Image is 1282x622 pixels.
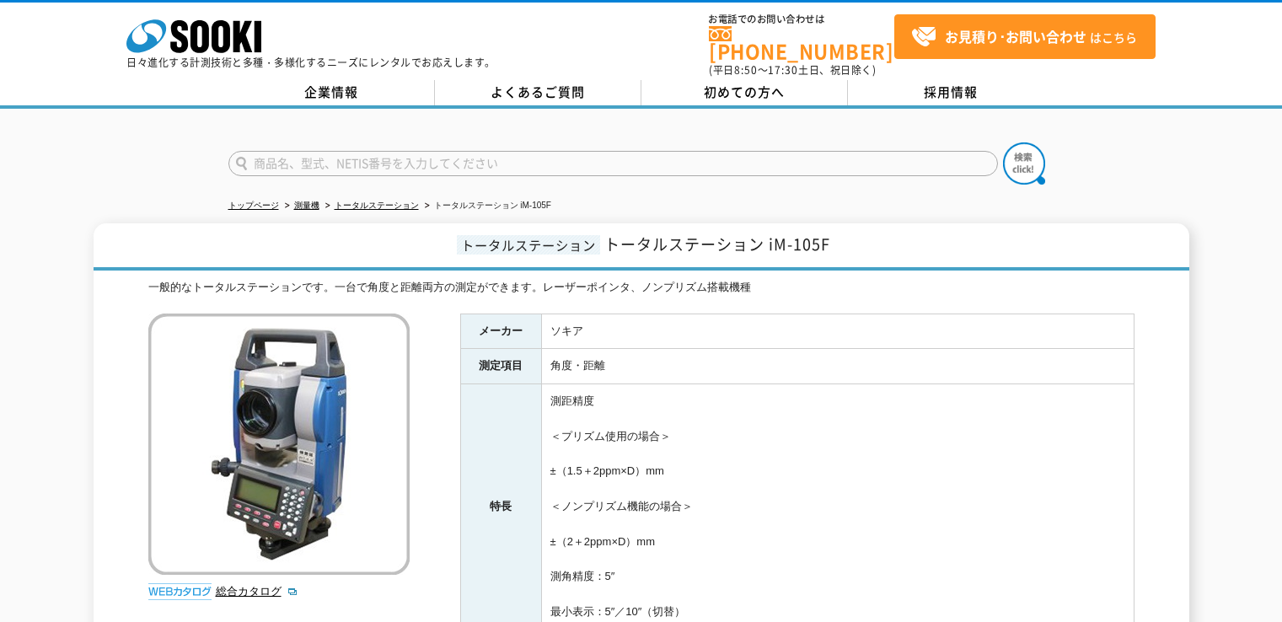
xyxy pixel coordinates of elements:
[460,349,541,384] th: 測定項目
[911,24,1137,50] span: はこちら
[335,201,419,210] a: トータルステーション
[148,583,212,600] img: webカタログ
[1003,142,1045,185] img: btn_search.png
[148,314,410,575] img: トータルステーション iM-105F
[228,80,435,105] a: 企業情報
[421,197,551,215] li: トータルステーション iM-105F
[148,279,1134,297] div: 一般的なトータルステーションです。一台で角度と距離両方の測定ができます。レーザーポインタ、ノンプリズム搭載機種
[704,83,785,101] span: 初めての方へ
[294,201,319,210] a: 測量機
[604,233,830,255] span: トータルステーション iM-105F
[945,26,1086,46] strong: お見積り･お問い合わせ
[709,26,894,61] a: [PHONE_NUMBER]
[457,235,600,255] span: トータルステーション
[709,14,894,24] span: お電話でのお問い合わせは
[216,585,298,598] a: 総合カタログ
[228,151,998,176] input: 商品名、型式、NETIS番号を入力してください
[848,80,1054,105] a: 採用情報
[734,62,758,78] span: 8:50
[894,14,1156,59] a: お見積り･お問い合わせはこちら
[460,314,541,349] th: メーカー
[541,314,1134,349] td: ソキア
[641,80,848,105] a: 初めての方へ
[709,62,876,78] span: (平日 ～ 土日、祝日除く)
[768,62,798,78] span: 17:30
[541,349,1134,384] td: 角度・距離
[126,57,496,67] p: 日々進化する計測技術と多種・多様化するニーズにレンタルでお応えします。
[228,201,279,210] a: トップページ
[435,80,641,105] a: よくあるご質問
